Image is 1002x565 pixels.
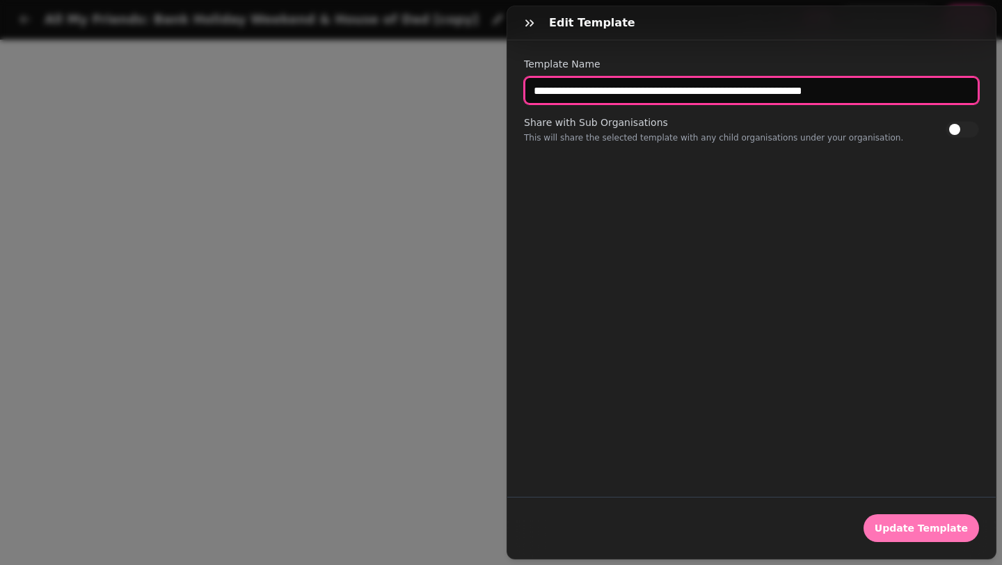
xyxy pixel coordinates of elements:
[524,57,979,71] label: Template Name
[549,15,641,31] h3: Edit Template
[524,116,946,129] label: Share with Sub Organisations
[524,132,946,143] p: This will share the selected template with any child organisations under your organisation.
[875,523,968,533] span: Update Template
[864,514,979,542] button: Update Template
